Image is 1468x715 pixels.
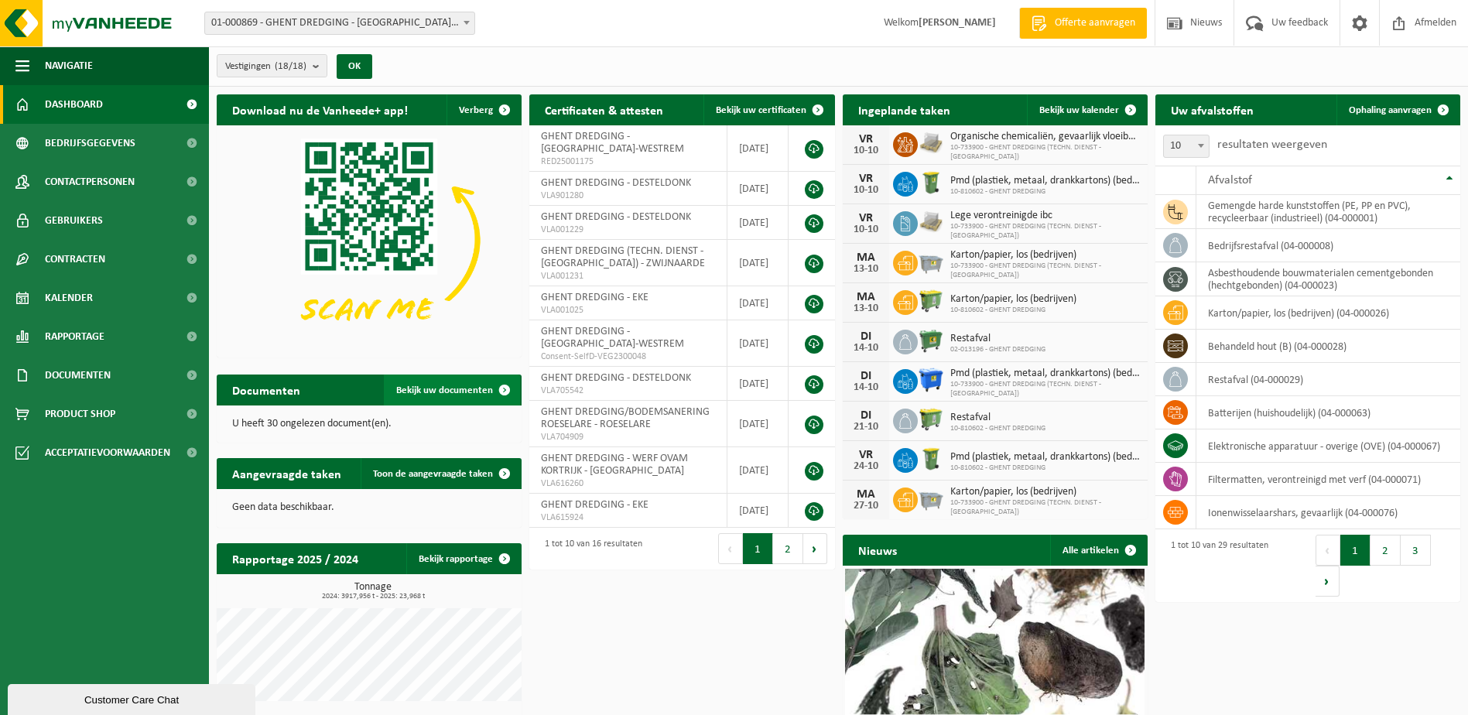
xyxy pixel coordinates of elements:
span: 10 [1163,135,1210,158]
span: Pmd (plastiek, metaal, drankkartons) (bedrijven) [950,175,1140,187]
td: asbesthoudende bouwmaterialen cementgebonden (hechtgebonden) (04-000023) [1196,262,1460,296]
button: 2 [773,533,803,564]
span: 10-733900 - GHENT DREDGING (TECHN. DIENST - [GEOGRAPHIC_DATA]) [950,262,1140,280]
div: DI [850,409,881,422]
div: MA [850,251,881,264]
td: [DATE] [727,494,789,528]
td: [DATE] [727,240,789,286]
span: VLA001025 [541,304,714,316]
span: RED25001175 [541,156,714,168]
div: VR [850,133,881,145]
span: Acceptatievoorwaarden [45,433,170,472]
span: Restafval [950,412,1045,424]
span: VLA001229 [541,224,714,236]
span: 02-013196 - GHENT DREDGING [950,345,1045,354]
h2: Download nu de Vanheede+ app! [217,94,423,125]
span: 01-000869 - GHENT DREDGING - SINT-DENIJS-WESTREM [204,12,475,35]
span: Karton/papier, los (bedrijven) [950,249,1140,262]
a: Offerte aanvragen [1019,8,1147,39]
span: Offerte aanvragen [1051,15,1139,31]
span: VLA615924 [541,511,714,524]
span: Karton/papier, los (bedrijven) [950,293,1076,306]
span: Verberg [459,105,493,115]
img: WB-2500-GAL-GY-01 [918,485,944,511]
div: MA [850,291,881,303]
span: Organische chemicaliën, gevaarlijk vloeibaar in kleinverpakking [950,131,1140,143]
a: Alle artikelen [1050,535,1146,566]
td: [DATE] [727,320,789,367]
span: Contracten [45,240,105,279]
span: Ophaling aanvragen [1349,105,1432,115]
button: Vestigingen(18/18) [217,54,327,77]
div: 10-10 [850,224,881,235]
span: GHENT DREDGING (TECHN. DIENST - [GEOGRAPHIC_DATA]) - ZWIJNAARDE [541,245,705,269]
div: VR [850,449,881,461]
button: Previous [718,533,743,564]
span: Rapportage [45,317,104,356]
h2: Rapportage 2025 / 2024 [217,543,374,573]
h2: Ingeplande taken [843,94,966,125]
span: VLA616260 [541,477,714,490]
span: GHENT DREDGING - DESTELDONK [541,211,691,223]
img: WB-2500-GAL-GY-01 [918,248,944,275]
span: VLA001231 [541,270,714,282]
span: Pmd (plastiek, metaal, drankkartons) (bedrijven) [950,451,1140,464]
td: [DATE] [727,401,789,447]
div: 1 tot 10 van 29 resultaten [1163,533,1268,598]
a: Bekijk uw certificaten [703,94,833,125]
a: Bekijk rapportage [406,543,520,574]
div: 27-10 [850,501,881,511]
span: Afvalstof [1208,174,1252,186]
span: Pmd (plastiek, metaal, drankkartons) (bedrijven) [950,368,1140,380]
td: filtermatten, verontreinigd met verf (04-000071) [1196,463,1460,496]
div: DI [850,330,881,343]
button: OK [337,54,372,79]
span: Navigatie [45,46,93,85]
span: 10-733900 - GHENT DREDGING (TECHN. DIENST - [GEOGRAPHIC_DATA]) [950,143,1140,162]
button: Next [803,533,827,564]
button: 1 [1340,535,1370,566]
button: 1 [743,533,773,564]
span: Product Shop [45,395,115,433]
p: Geen data beschikbaar. [232,502,506,513]
h2: Aangevraagde taken [217,458,357,488]
td: restafval (04-000029) [1196,363,1460,396]
span: 10 [1164,135,1209,157]
img: WB-0660-HPE-GN-50 [918,406,944,433]
span: GHENT DREDGING - EKE [541,292,648,303]
div: 10-10 [850,185,881,196]
h3: Tonnage [224,582,522,600]
span: Vestigingen [225,55,306,78]
div: 21-10 [850,422,881,433]
img: WB-0660-HPE-GN-01 [918,327,944,354]
span: Karton/papier, los (bedrijven) [950,486,1140,498]
label: resultaten weergeven [1217,139,1327,151]
div: 14-10 [850,343,881,354]
img: WB-0660-HPE-GN-50 [918,288,944,314]
button: Previous [1316,535,1340,566]
td: [DATE] [727,172,789,206]
a: Ophaling aanvragen [1336,94,1459,125]
span: GHENT DREDGING - DESTELDONK [541,177,691,189]
div: VR [850,212,881,224]
span: 2024: 3917,956 t - 2025: 23,968 t [224,593,522,600]
div: VR [850,173,881,185]
span: 10-810602 - GHENT DREDGING [950,464,1140,473]
count: (18/18) [275,61,306,71]
span: GHENT DREDGING - WERF OVAM KORTRIJK - [GEOGRAPHIC_DATA] [541,453,688,477]
span: VLA704909 [541,431,714,443]
span: GHENT DREDGING - [GEOGRAPHIC_DATA]-WESTREM [541,326,684,350]
div: 24-10 [850,461,881,472]
span: 10-810602 - GHENT DREDGING [950,187,1140,197]
div: 14-10 [850,382,881,393]
td: bedrijfsrestafval (04-000008) [1196,229,1460,262]
span: Toon de aangevraagde taken [373,469,493,479]
span: GHENT DREDGING - [GEOGRAPHIC_DATA]-WESTREM [541,131,684,155]
span: GHENT DREDGING/BODEMSANERING ROESELARE - ROESELARE [541,406,710,430]
span: Bekijk uw certificaten [716,105,806,115]
span: Bekijk uw documenten [396,385,493,395]
span: 10-810602 - GHENT DREDGING [950,424,1045,433]
p: U heeft 30 ongelezen document(en). [232,419,506,429]
td: behandeld hout (B) (04-000028) [1196,330,1460,363]
span: Lege verontreinigde ibc [950,210,1140,222]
